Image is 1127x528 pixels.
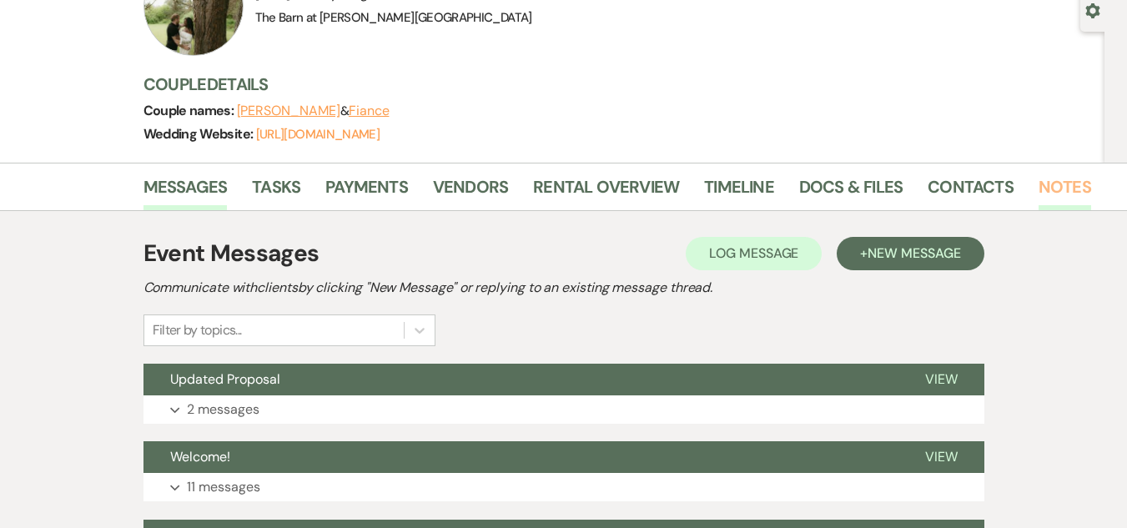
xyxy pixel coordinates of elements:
button: 2 messages [143,395,984,424]
a: Tasks [252,173,300,210]
button: +New Message [837,237,984,270]
p: 2 messages [187,399,259,420]
p: 11 messages [187,476,260,498]
button: View [898,364,984,395]
a: [URL][DOMAIN_NAME] [256,126,380,143]
a: Timeline [704,173,774,210]
span: Wedding Website: [143,125,256,143]
a: Payments [325,173,408,210]
button: Welcome! [143,441,898,473]
button: Log Message [686,237,822,270]
span: New Message [868,244,960,262]
button: 11 messages [143,473,984,501]
span: Log Message [709,244,798,262]
div: Filter by topics... [153,320,242,340]
span: & [237,103,390,119]
button: Updated Proposal [143,364,898,395]
h2: Communicate with clients by clicking "New Message" or replying to an existing message thread. [143,278,984,298]
span: The Barn at [PERSON_NAME][GEOGRAPHIC_DATA] [255,9,532,26]
a: Vendors [433,173,508,210]
span: View [925,370,958,388]
a: Rental Overview [533,173,679,210]
h3: Couple Details [143,73,1078,96]
button: Fiance [349,104,390,118]
span: Couple names: [143,102,237,119]
button: View [898,441,984,473]
a: Notes [1039,173,1091,210]
button: [PERSON_NAME] [237,104,340,118]
span: View [925,448,958,465]
span: Updated Proposal [170,370,280,388]
h1: Event Messages [143,236,319,271]
a: Docs & Files [799,173,903,210]
span: Welcome! [170,448,230,465]
a: Messages [143,173,228,210]
button: Open lead details [1085,2,1100,18]
a: Contacts [928,173,1014,210]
